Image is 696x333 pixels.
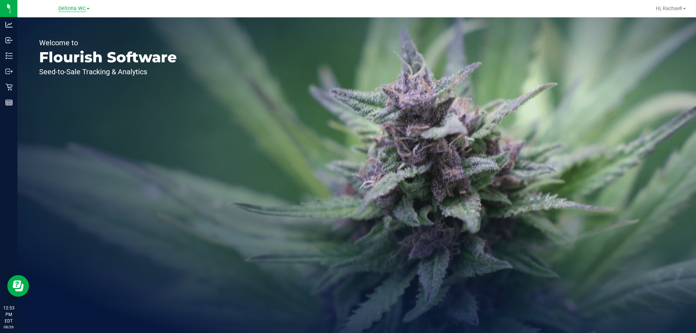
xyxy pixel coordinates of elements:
p: 12:53 PM EDT [3,305,14,324]
inline-svg: Reports [5,99,13,106]
p: Seed-to-Sale Tracking & Analytics [39,68,177,75]
inline-svg: Retail [5,83,13,91]
span: Deltona WC [58,5,86,12]
inline-svg: Analytics [5,21,13,28]
p: 08/26 [3,324,14,330]
inline-svg: Outbound [5,68,13,75]
span: Hi, Rachael! [656,5,682,11]
iframe: Resource center [7,275,29,297]
p: Welcome to [39,39,177,46]
inline-svg: Inventory [5,52,13,59]
inline-svg: Inbound [5,37,13,44]
p: Flourish Software [39,50,177,64]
